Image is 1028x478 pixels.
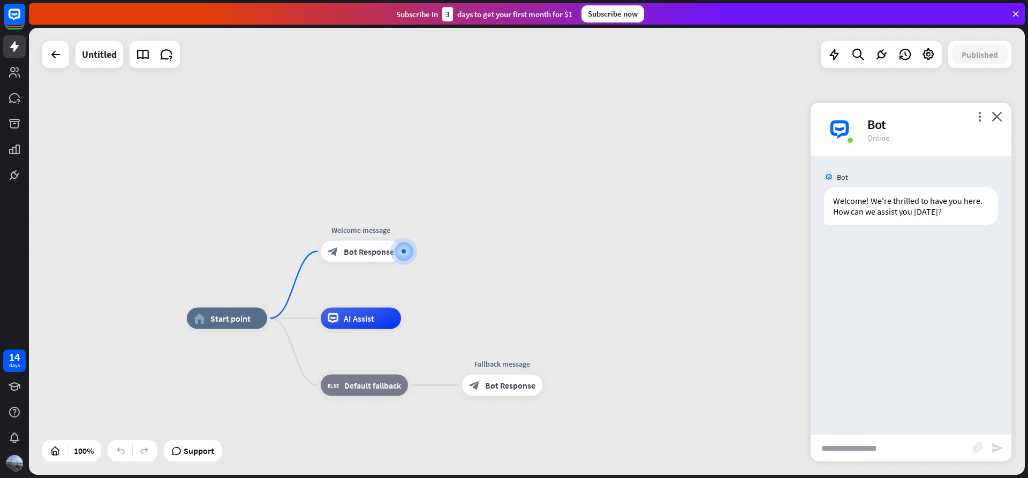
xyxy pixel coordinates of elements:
div: Fallback message [454,359,550,369]
span: Bot Response [344,246,394,257]
div: Subscribe now [581,5,644,22]
i: block_attachment [973,442,984,453]
button: Open LiveChat chat widget [9,4,41,36]
i: close [992,111,1002,122]
i: block_fallback [328,380,339,391]
div: Subscribe in days to get your first month for $1 [396,7,573,21]
div: Untitled [82,41,117,68]
i: more_vert [974,111,985,122]
button: Published [952,45,1008,64]
div: 3 [442,7,453,21]
span: Start point [210,313,251,324]
div: 100% [71,442,97,459]
div: 14 [9,352,20,362]
div: Welcome! We're thrilled to have you here. How can we assist you [DATE]? [824,187,998,225]
i: home_2 [194,313,205,324]
div: days [9,362,20,369]
span: Default fallback [344,380,401,391]
div: Bot [867,116,999,133]
span: AI Assist [344,313,374,324]
div: Welcome message [313,225,409,236]
i: block_bot_response [328,246,338,257]
a: 14 days [3,350,26,372]
span: Bot Response [485,380,535,391]
span: Bot [837,172,848,182]
i: send [991,442,1004,454]
div: Online [867,133,999,143]
span: Support [184,442,214,459]
i: block_bot_response [469,380,480,391]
